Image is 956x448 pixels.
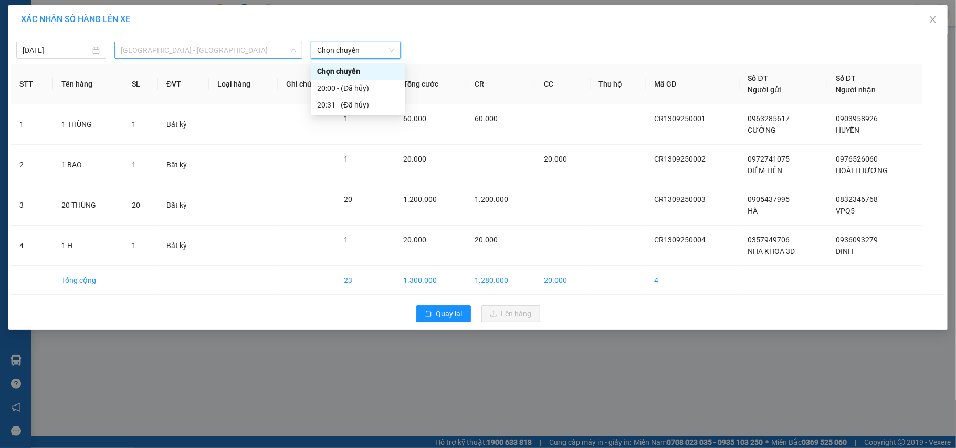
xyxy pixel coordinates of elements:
span: 0832346768 [836,195,878,204]
span: rollback [425,310,432,318]
span: Số ĐT [836,74,856,82]
th: Mã GD [646,64,739,104]
td: 1.300.000 [395,266,467,295]
span: Số ĐT [748,74,768,82]
span: CR1309250001 [654,114,706,123]
th: Tổng SL [335,64,395,104]
td: 1 BAO [53,145,124,185]
span: Người gửi [748,86,782,94]
span: CR1309250003 [654,195,706,204]
td: 4 [646,266,739,295]
span: 20.000 [475,236,498,244]
span: 60.000 [404,114,427,123]
td: 20 THÙNG [53,185,124,226]
th: CR [466,64,535,104]
th: STT [11,64,53,104]
span: XÁC NHẬN SỐ HÀNG LÊN XE [21,14,130,24]
span: 0976526060 [836,155,878,163]
span: 1 [344,236,348,244]
span: DIỄM TIẾN [748,166,783,175]
span: down [290,47,297,54]
span: 20.000 [404,236,427,244]
span: NHA KHOA 3D [748,247,795,255]
li: (c) 2017 [88,50,144,63]
span: CR1309250004 [654,236,706,244]
span: CƯỜNG [748,126,776,134]
span: 1.200.000 [404,195,437,204]
span: 20 [132,201,140,209]
span: Chọn chuyến [317,42,394,58]
b: Gửi khách hàng [65,15,104,65]
img: logo.jpg [13,13,66,66]
span: 0905437995 [748,195,790,204]
b: Phúc An Express [13,68,55,135]
input: 13/09/2025 [23,45,90,56]
th: Tên hàng [53,64,124,104]
td: 2 [11,145,53,185]
td: 1 H [53,226,124,266]
th: Tổng cước [395,64,467,104]
td: Bất kỳ [158,185,209,226]
td: 3 [11,185,53,226]
td: 23 [335,266,395,295]
span: 0972741075 [748,155,790,163]
span: close [929,15,937,24]
span: 0936093279 [836,236,878,244]
button: rollbackQuay lại [416,305,471,322]
span: 20.000 [544,155,567,163]
span: HUYỀN [836,126,859,134]
span: 0903958926 [836,114,878,123]
td: Tổng cộng [53,266,124,295]
span: 0963285617 [748,114,790,123]
td: 4 [11,226,53,266]
span: HOÀI THƯƠNG [836,166,888,175]
td: 20.000 [535,266,590,295]
span: Nha Trang - Sài Gòn [121,42,296,58]
span: Quay lại [436,308,463,319]
b: [DOMAIN_NAME] [88,40,144,48]
span: HÀ [748,207,758,215]
th: CC [535,64,590,104]
span: CR1309250002 [654,155,706,163]
th: Thu hộ [591,64,646,104]
td: Bất kỳ [158,226,209,266]
button: Close [918,5,948,35]
span: 1.200.000 [475,195,508,204]
span: 20 [344,195,352,204]
span: 60.000 [475,114,498,123]
td: 1 [11,104,53,145]
span: 0357949706 [748,236,790,244]
td: 1.280.000 [466,266,535,295]
button: uploadLên hàng [481,305,540,322]
img: logo.jpg [114,13,139,38]
td: 1 THÙNG [53,104,124,145]
span: VPQ5 [836,207,855,215]
span: Người nhận [836,86,876,94]
span: DINH [836,247,853,255]
span: 20.000 [404,155,427,163]
span: 1 [132,241,136,250]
